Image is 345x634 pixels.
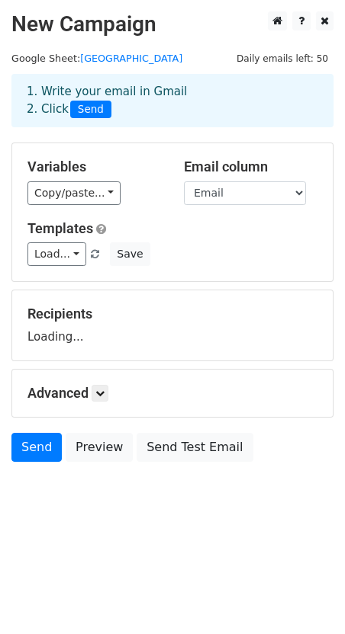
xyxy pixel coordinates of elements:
[15,83,330,118] div: 1. Write your email in Gmail 2. Click
[11,433,62,462] a: Send
[27,306,318,345] div: Loading...
[70,101,111,119] span: Send
[231,53,334,64] a: Daily emails left: 50
[27,306,318,322] h5: Recipients
[184,158,318,175] h5: Email column
[110,242,150,266] button: Save
[231,50,334,67] span: Daily emails left: 50
[80,53,182,64] a: [GEOGRAPHIC_DATA]
[66,433,133,462] a: Preview
[27,158,161,175] h5: Variables
[137,433,253,462] a: Send Test Email
[27,181,121,205] a: Copy/paste...
[11,53,182,64] small: Google Sheet:
[27,220,93,236] a: Templates
[11,11,334,37] h2: New Campaign
[27,242,86,266] a: Load...
[27,385,318,402] h5: Advanced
